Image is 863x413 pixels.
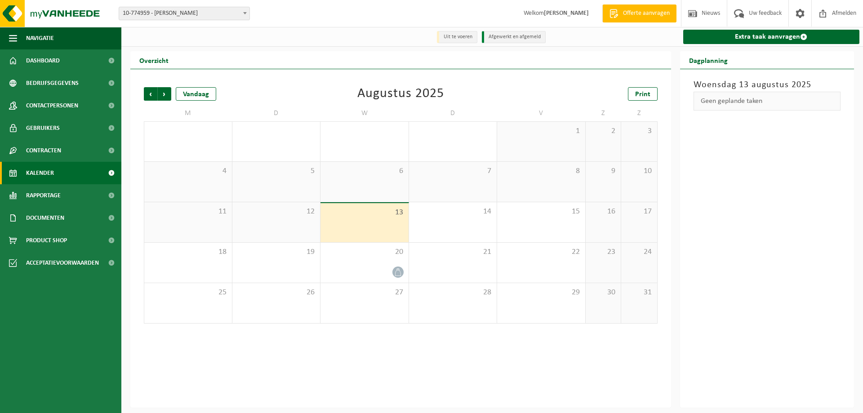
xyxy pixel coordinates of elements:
span: Dashboard [26,49,60,72]
span: Offerte aanvragen [621,9,672,18]
td: D [409,105,498,121]
span: Kalender [26,162,54,184]
a: Offerte aanvragen [602,4,676,22]
span: 26 [237,288,316,298]
span: 20 [325,247,404,257]
span: 31 [626,288,652,298]
span: 7 [414,166,493,176]
strong: [PERSON_NAME] [544,10,589,17]
td: Z [586,105,622,121]
span: 28 [414,288,493,298]
span: 21 [414,247,493,257]
span: 17 [626,207,652,217]
span: Contactpersonen [26,94,78,117]
span: Acceptatievoorwaarden [26,252,99,274]
span: Product Shop [26,229,67,252]
span: Contracten [26,139,61,162]
h3: Woensdag 13 augustus 2025 [694,78,841,92]
span: 15 [502,207,581,217]
span: Gebruikers [26,117,60,139]
span: 9 [590,166,617,176]
span: Volgende [158,87,171,101]
span: 11 [149,207,227,217]
span: 10 [626,166,652,176]
h2: Dagplanning [680,51,737,69]
span: 16 [590,207,617,217]
span: 2 [590,126,617,136]
span: 18 [149,247,227,257]
span: Navigatie [26,27,54,49]
span: Documenten [26,207,64,229]
span: 5 [237,166,316,176]
span: 30 [590,288,617,298]
span: 3 [626,126,652,136]
div: Vandaag [176,87,216,101]
span: Print [635,91,650,98]
span: 24 [626,247,652,257]
h2: Overzicht [130,51,178,69]
span: Vorige [144,87,157,101]
td: M [144,105,232,121]
span: 19 [237,247,316,257]
div: Augustus 2025 [357,87,444,101]
span: 22 [502,247,581,257]
span: 10-774959 - SCHEIRIS DANNY - MARIAKERKE [119,7,250,20]
span: 29 [502,288,581,298]
td: Z [621,105,657,121]
span: 14 [414,207,493,217]
li: Uit te voeren [437,31,477,43]
span: Bedrijfsgegevens [26,72,79,94]
span: 1 [502,126,581,136]
td: D [232,105,321,121]
span: 6 [325,166,404,176]
td: W [320,105,409,121]
span: 23 [590,247,617,257]
li: Afgewerkt en afgemeld [482,31,546,43]
span: 4 [149,166,227,176]
div: Geen geplande taken [694,92,841,111]
span: 8 [502,166,581,176]
span: 12 [237,207,316,217]
span: Rapportage [26,184,61,207]
td: V [497,105,586,121]
span: 25 [149,288,227,298]
span: 10-774959 - SCHEIRIS DANNY - MARIAKERKE [119,7,249,20]
a: Extra taak aanvragen [683,30,860,44]
span: 13 [325,208,404,218]
a: Print [628,87,658,101]
span: 27 [325,288,404,298]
